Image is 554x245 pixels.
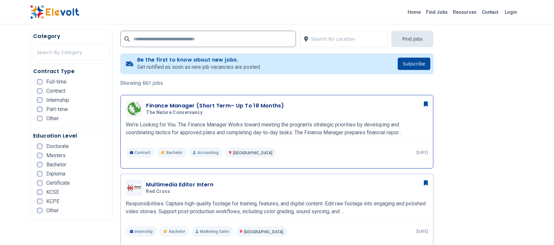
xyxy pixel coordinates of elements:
span: [GEOGRAPHIC_DATA] [244,230,283,234]
h5: Category [33,32,110,40]
span: Bachelor [169,229,185,234]
span: Internship [46,98,69,103]
span: Other [46,208,59,213]
span: Other [46,116,59,121]
a: The Nature ConservancyFinance Manager (Short Term– Up To 18 Months)The Nature ConservancyWe’re Lo... [126,101,428,158]
input: Internship [37,98,42,103]
input: Other [37,208,42,213]
input: Bachelor [37,162,42,167]
span: Bachelor [166,150,182,155]
p: [DATE] [416,229,428,234]
span: [GEOGRAPHIC_DATA] [233,151,272,155]
a: Red crossMultimedia Editor InternRed crossResponsibilities: Capture high-quality footage for trai... [126,179,428,237]
p: We’re Looking for You: The Finance Manager Works toward meeting the program's strategic prioritie... [126,121,428,137]
p: [DATE] [416,150,428,155]
span: Full-time [46,79,67,85]
input: Doctorate [37,144,42,149]
span: Contract [46,88,65,94]
button: Find Jobs [392,31,434,47]
a: Find Jobs [424,7,451,17]
p: Contract [126,147,155,158]
input: Part-time [37,107,42,112]
span: The Nature Conservancy [146,110,203,116]
h3: Finance Manager (Short Term– Up To 18 Months) [146,102,284,110]
a: Resources [451,7,479,17]
h5: Contract Type [33,67,110,75]
span: Certificate [46,180,70,186]
input: Certificate [37,180,42,186]
a: Contact [479,7,501,17]
input: Other [37,116,42,121]
p: Get notified as soon as new job vacancies are posted. [137,63,261,71]
img: Red cross [128,184,141,191]
img: Elevolt [30,5,79,19]
input: Diploma [37,171,42,177]
span: Diploma [46,171,65,177]
span: Red cross [146,189,170,195]
img: The Nature Conservancy [128,102,141,115]
span: Bachelor [46,162,66,167]
input: Full-time [37,79,42,85]
p: Responsibilities: Capture high-quality footage for training, features, and digital content. Edit ... [126,200,428,216]
p: Internship [126,226,157,237]
span: Part-time [46,107,68,112]
a: Home [405,7,424,17]
input: KCPE [37,199,42,204]
p: Marketing Sales [192,226,233,237]
button: Subscribe [398,58,431,70]
span: Doctorate [46,144,69,149]
input: KCSE [37,190,42,195]
p: Showing 661 jobs [120,79,434,87]
input: Contract [37,88,42,94]
h4: Be the first to know about new jobs. [137,57,261,63]
input: Masters [37,153,42,158]
span: Masters [46,153,66,158]
a: Login [501,6,521,19]
span: KCPE [46,199,59,204]
h3: Multimedia Editor Intern [146,181,214,189]
span: KCSE [46,190,59,195]
h5: Education Level [33,132,110,140]
p: Accounting [189,147,223,158]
